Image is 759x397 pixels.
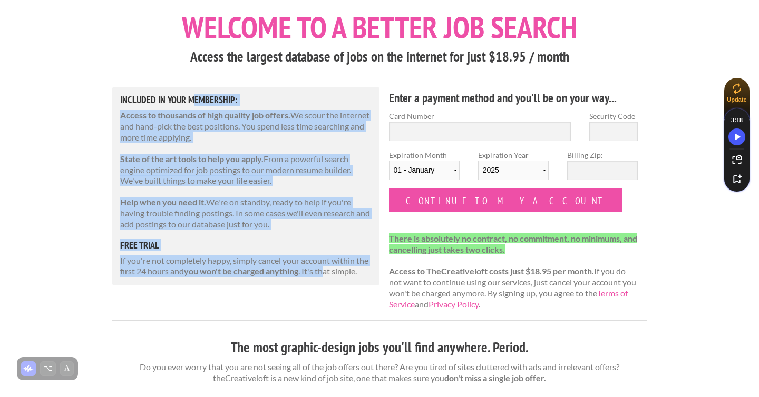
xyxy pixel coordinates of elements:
p: If you're not completely happy, simply cancel your account within the first 24 hours and . It's t... [120,255,372,277]
strong: Access to TheCreativeloft costs just $18.95 per month. [389,266,594,276]
p: We scour the internet and hand-pick the best positions. You spend less time searching and more ti... [120,110,372,143]
input: Continue to my account [389,188,623,212]
label: Expiration Month [389,150,460,188]
label: Billing Zip: [567,150,638,161]
p: From a powerful search engine optimized for job postings to our modern resume builder. We've buil... [120,154,372,186]
h3: The most graphic-design jobs you'll find anywhere. Period. [112,338,647,358]
strong: Access to thousands of high quality job offers. [120,110,290,120]
label: Security Code [589,111,638,122]
strong: don't miss a single job offer. [444,373,546,383]
strong: State of the art tools to help you apply. [120,154,264,164]
label: Card Number [389,111,571,122]
strong: Help when you need it. [120,197,206,207]
p: We're on standby, ready to help if you're having trouble finding postings. In some cases we'll ev... [120,197,372,230]
a: Privacy Policy [429,299,479,309]
h3: Access the largest database of jobs on the internet for just $18.95 / month [112,47,647,67]
p: If you do not want to continue using our services, just cancel your account you won't be charged ... [389,233,638,310]
select: Expiration Year [478,161,549,180]
strong: you won't be charged anything [184,266,298,276]
h5: Included in Your Membership: [120,95,372,105]
label: Expiration Year [478,150,549,188]
h1: Welcome to a better job search [112,12,647,43]
select: Expiration Month [389,161,460,180]
h4: Enter a payment method and you'll be on your way... [389,90,638,106]
h5: free trial [120,241,372,250]
strong: There is absolutely no contract, no commitment, no minimums, and cancelling just takes two clicks. [389,233,637,254]
a: Terms of Service [389,288,628,309]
